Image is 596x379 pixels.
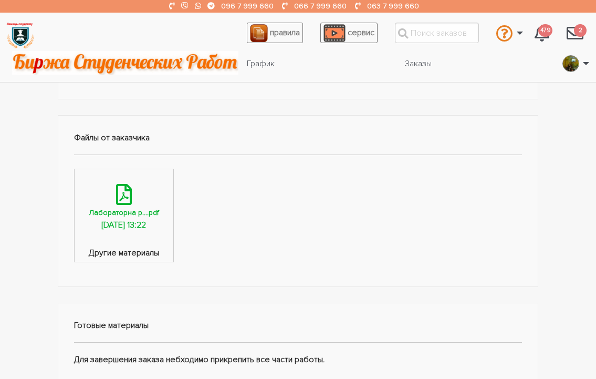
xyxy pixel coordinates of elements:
span: Другие материалы [75,247,173,262]
img: logo-135dea9cf721667cc4ddb0c1795e3ba8b7f362e3d0c04e2cc90b931989920324.png [6,21,35,50]
a: 2 [558,19,592,47]
span: сервис [348,27,374,38]
p: Для завершения заказа небходимо прикрепить все части работы. [74,353,522,367]
div: [DATE] 13:22 [101,219,146,232]
a: 063 7 999 660 [367,2,419,11]
img: motto-2ce64da2796df845c65ce8f9480b9c9d679903764b3ca6da4b6de107518df0fe.gif [12,51,238,75]
strong: Файлы от заказчика [74,132,150,143]
div: Лабораторна р....pdf [89,207,159,219]
a: 066 7 999 660 [294,2,347,11]
a: сервис [320,23,378,43]
a: 096 7 999 660 [221,2,274,11]
a: Заказы [396,54,440,74]
strong: Готовые материалы [74,320,149,331]
span: 479 [538,24,552,37]
a: правила [247,23,303,43]
a: График [238,54,283,74]
a: Лабораторна р....pdf[DATE] 13:22 [75,169,173,247]
span: 2 [574,24,587,37]
span: правила [270,27,300,38]
img: DSCN1371.JPG [563,55,579,72]
img: agreement_icon-feca34a61ba7f3d1581b08bc946b2ec1ccb426f67415f344566775c155b7f62c.png [250,24,268,42]
a: 479 [526,19,558,47]
img: play_icon-49f7f135c9dc9a03216cfdbccbe1e3994649169d890fb554cedf0eac35a01ba8.png [323,24,346,42]
input: Поиск заказов [395,23,479,43]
